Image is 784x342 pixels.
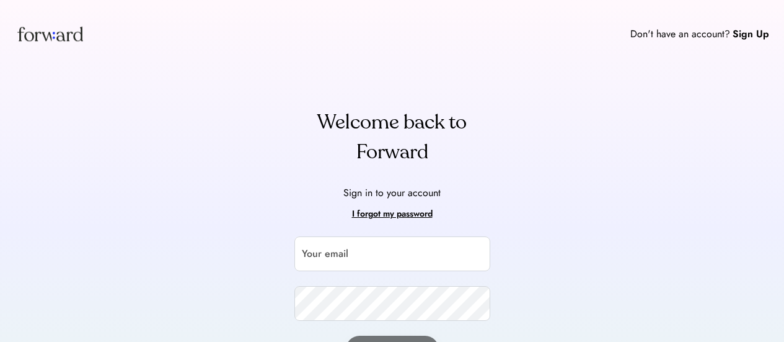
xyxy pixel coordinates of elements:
div: Sign in to your account [343,186,441,200]
img: Forward logo [15,15,86,53]
div: Welcome back to Forward [294,107,490,167]
div: Don't have an account? [630,27,730,42]
div: I forgot my password [352,207,433,222]
div: Sign Up [733,27,769,42]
